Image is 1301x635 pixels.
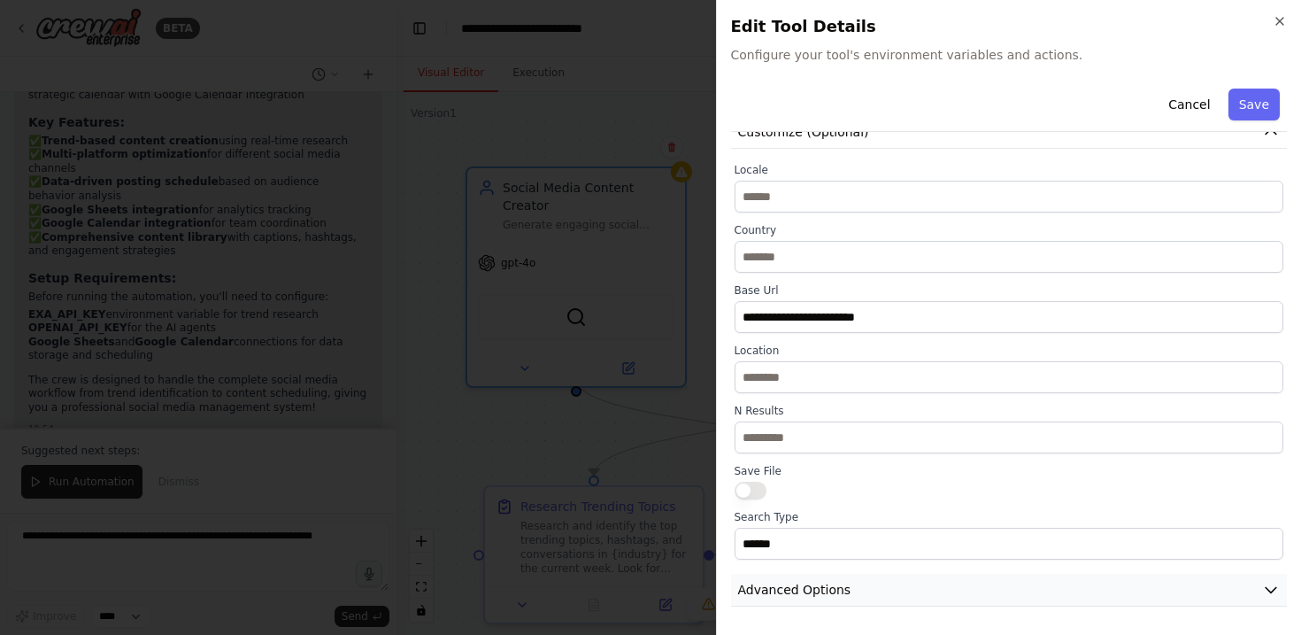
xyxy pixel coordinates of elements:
button: Advanced Options [731,574,1288,607]
label: N Results [735,404,1284,418]
button: Save [1228,89,1280,120]
label: Base Url [735,283,1284,298]
span: Customize (Optional) [738,123,869,141]
label: Locale [735,163,1284,177]
label: Location [735,344,1284,358]
label: Search Type [735,510,1284,524]
label: Save File [735,464,1284,478]
span: Configure your tool's environment variables and actions. [731,46,1288,64]
button: Customize (Optional) [731,116,1288,149]
span: Advanced Options [738,581,851,599]
h2: Edit Tool Details [731,14,1288,39]
button: Cancel [1158,89,1220,120]
label: Country [735,223,1284,237]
